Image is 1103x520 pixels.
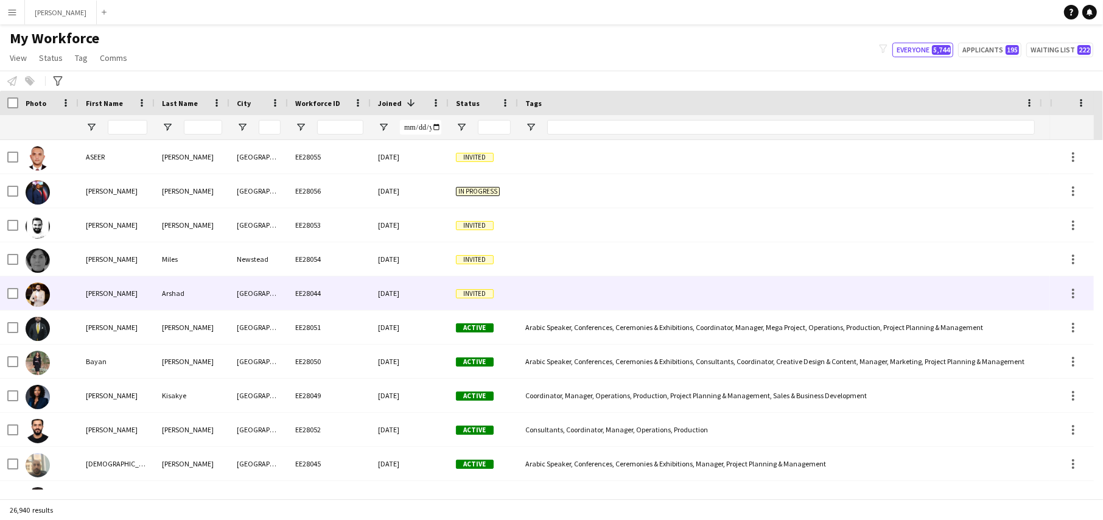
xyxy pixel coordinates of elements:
[371,208,449,242] div: [DATE]
[26,453,50,477] img: Iyass Suleiman
[288,276,371,310] div: EE28044
[108,120,147,135] input: First Name Filter Input
[456,187,500,196] span: In progress
[525,99,542,108] span: Tags
[288,174,371,208] div: EE28056
[26,248,50,273] img: Tanya Miles
[525,122,536,133] button: Open Filter Menu
[184,120,222,135] input: Last Name Filter Input
[229,208,288,242] div: [GEOGRAPHIC_DATA]
[79,345,155,378] div: Bayan
[229,276,288,310] div: [GEOGRAPHIC_DATA]
[26,317,50,341] img: Anas Malkawi
[155,379,229,412] div: Kisakye
[371,311,449,344] div: [DATE]
[79,413,155,446] div: [PERSON_NAME]
[518,345,1042,378] div: Arabic Speaker, Conferences, Ceremonies & Exhibitions, Consultants, Coordinator, Creative Design ...
[229,345,288,378] div: [GEOGRAPHIC_DATA]
[155,140,229,174] div: [PERSON_NAME]
[288,379,371,412] div: EE28049
[79,276,155,310] div: [PERSON_NAME]
[26,385,50,409] img: Bridget Kisakye
[932,45,951,55] span: 5,744
[155,413,229,446] div: [PERSON_NAME]
[155,276,229,310] div: Arshad
[456,460,494,469] span: Active
[456,153,494,162] span: Invited
[70,50,93,66] a: Tag
[288,413,371,446] div: EE28052
[295,122,306,133] button: Open Filter Menu
[456,426,494,435] span: Active
[79,208,155,242] div: [PERSON_NAME]
[34,50,68,66] a: Status
[456,99,480,108] span: Status
[39,52,63,63] span: Status
[10,29,99,47] span: My Workforce
[237,122,248,133] button: Open Filter Menu
[317,120,363,135] input: Workforce ID Filter Input
[288,447,371,480] div: EE28045
[86,122,97,133] button: Open Filter Menu
[288,208,371,242] div: EE28053
[26,180,50,205] img: Mohamed Hassan
[288,311,371,344] div: EE28051
[162,122,173,133] button: Open Filter Menu
[518,311,1042,344] div: Arabic Speaker, Conferences, Ceremonies & Exhibitions, Coordinator, Manager, Mega Project, Operat...
[155,208,229,242] div: [PERSON_NAME]
[237,99,251,108] span: City
[26,99,46,108] span: Photo
[518,481,1042,515] div: Manager, Mega Project, Operations, Production, Project Planning & Management
[229,447,288,480] div: [GEOGRAPHIC_DATA]
[371,481,449,515] div: [DATE]
[958,43,1021,57] button: Applicants195
[295,99,340,108] span: Workforce ID
[155,174,229,208] div: [PERSON_NAME]
[288,481,371,515] div: EE28046
[229,174,288,208] div: [GEOGRAPHIC_DATA]
[456,323,494,332] span: Active
[456,357,494,367] span: Active
[155,242,229,276] div: Miles
[155,345,229,378] div: [PERSON_NAME]
[75,52,88,63] span: Tag
[371,345,449,378] div: [DATE]
[456,255,494,264] span: Invited
[229,140,288,174] div: [GEOGRAPHIC_DATA]
[456,221,494,230] span: Invited
[79,174,155,208] div: [PERSON_NAME]
[229,242,288,276] div: Newstead
[79,481,155,515] div: [PERSON_NAME]
[26,283,50,307] img: Ahmed Arshad
[371,447,449,480] div: [DATE]
[371,413,449,446] div: [DATE]
[5,50,32,66] a: View
[547,120,1035,135] input: Tags Filter Input
[518,413,1042,446] div: Consultants, Coordinator, Manager, Operations, Production
[26,146,50,170] img: ASEER SYED
[378,122,389,133] button: Open Filter Menu
[288,242,371,276] div: EE28054
[371,276,449,310] div: [DATE]
[892,43,953,57] button: Everyone5,744
[100,52,127,63] span: Comms
[456,122,467,133] button: Open Filter Menu
[162,99,198,108] span: Last Name
[26,351,50,375] img: Bayan Abu Jaber
[378,99,402,108] span: Joined
[155,311,229,344] div: [PERSON_NAME]
[1006,45,1019,55] span: 195
[259,120,281,135] input: City Filter Input
[371,242,449,276] div: [DATE]
[229,413,288,446] div: [GEOGRAPHIC_DATA]
[26,419,50,443] img: Chirag Bhojwani
[79,242,155,276] div: [PERSON_NAME]
[478,120,511,135] input: Status Filter Input
[371,174,449,208] div: [DATE]
[10,52,27,63] span: View
[25,1,97,24] button: [PERSON_NAME]
[229,379,288,412] div: [GEOGRAPHIC_DATA]
[86,99,123,108] span: First Name
[371,140,449,174] div: [DATE]
[79,447,155,480] div: [DEMOGRAPHIC_DATA]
